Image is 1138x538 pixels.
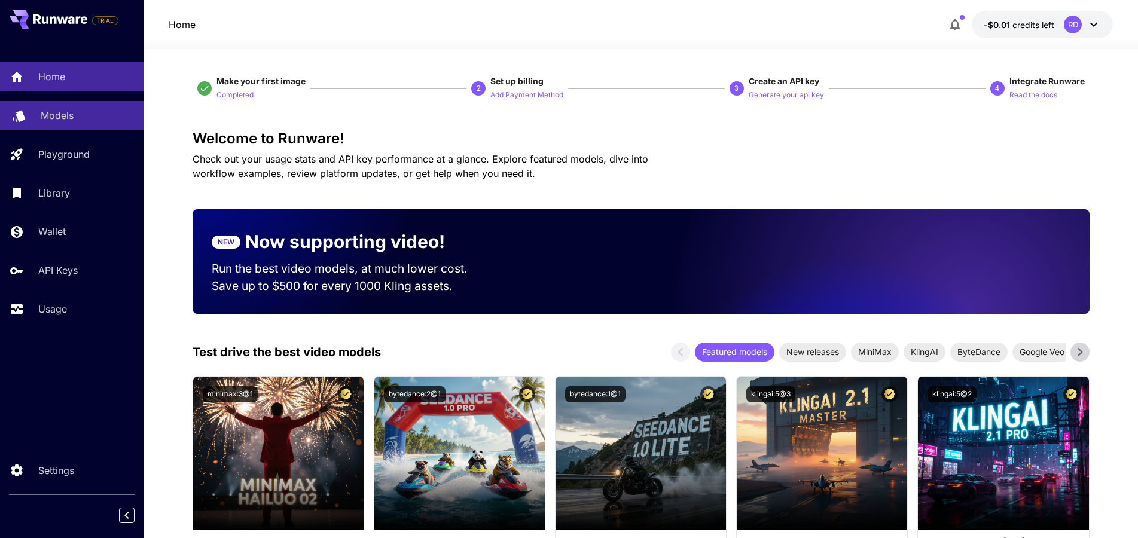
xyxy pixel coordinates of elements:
[1009,90,1057,101] p: Read the docs
[984,20,1012,30] span: -$0.01
[779,346,846,358] span: New releases
[1009,76,1085,86] span: Integrate Runware
[695,343,774,362] div: Featured models
[38,147,90,161] p: Playground
[374,377,545,530] img: alt
[38,224,66,239] p: Wallet
[38,186,70,200] p: Library
[38,69,65,84] p: Home
[746,386,795,402] button: klingai:5@3
[1064,16,1082,33] div: RD
[216,87,254,102] button: Completed
[851,346,899,358] span: MiniMax
[749,87,824,102] button: Generate your api key
[169,17,196,32] a: Home
[93,16,118,25] span: TRIAL
[749,90,824,101] p: Generate your api key
[881,386,898,402] button: Certified Model – Vetted for best performance and includes a commercial license.
[203,386,258,402] button: minimax:3@1
[695,346,774,358] span: Featured models
[928,386,977,402] button: klingai:5@2
[38,263,78,277] p: API Keys
[519,386,535,402] button: Certified Model – Vetted for best performance and includes a commercial license.
[169,17,196,32] nav: breadcrumb
[1012,343,1072,362] div: Google Veo
[212,277,490,295] p: Save up to $500 for every 1000 Kling assets.
[972,11,1113,38] button: -$0.0054RD
[918,377,1088,530] img: alt
[984,19,1054,31] div: -$0.0054
[92,13,118,27] span: Add your payment card to enable full platform functionality.
[737,377,907,530] img: alt
[216,76,306,86] span: Make your first image
[490,90,563,101] p: Add Payment Method
[338,386,354,402] button: Certified Model – Vetted for best performance and includes a commercial license.
[193,377,364,530] img: alt
[1009,87,1057,102] button: Read the docs
[734,83,739,94] p: 3
[950,343,1008,362] div: ByteDance
[218,237,234,247] p: NEW
[384,386,446,402] button: bytedance:2@1
[490,76,544,86] span: Set up billing
[1063,386,1079,402] button: Certified Model – Vetted for best performance and includes a commercial license.
[41,108,74,123] p: Models
[1012,346,1072,358] span: Google Veo
[38,302,67,316] p: Usage
[212,260,490,277] p: Run the best video models, at much lower cost.
[700,386,716,402] button: Certified Model – Vetted for best performance and includes a commercial license.
[216,90,254,101] p: Completed
[904,346,945,358] span: KlingAI
[556,377,726,530] img: alt
[779,343,846,362] div: New releases
[950,346,1008,358] span: ByteDance
[490,87,563,102] button: Add Payment Method
[193,343,381,361] p: Test drive the best video models
[193,153,648,179] span: Check out your usage stats and API key performance at a glance. Explore featured models, dive int...
[851,343,899,362] div: MiniMax
[995,83,999,94] p: 4
[38,463,74,478] p: Settings
[904,343,945,362] div: KlingAI
[749,76,819,86] span: Create an API key
[193,130,1090,147] h3: Welcome to Runware!
[245,228,445,255] p: Now supporting video!
[1012,20,1054,30] span: credits left
[477,83,481,94] p: 2
[565,386,626,402] button: bytedance:1@1
[128,505,144,526] div: Collapse sidebar
[119,508,135,523] button: Collapse sidebar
